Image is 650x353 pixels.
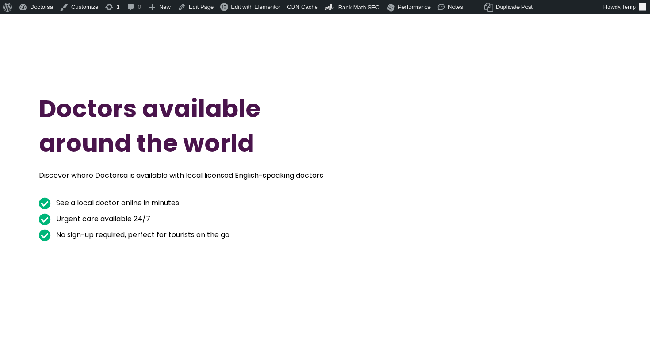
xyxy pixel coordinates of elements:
span: Temp [622,4,636,10]
span: See a local doctor online in minutes [54,197,179,209]
span: Rank Math SEO [338,4,380,11]
span: Urgent care available 24/7 [54,213,150,225]
span: Edit with Elementor [231,4,280,10]
span: No sign-up required, perfect for tourists on the go [54,229,229,241]
h1: Doctors available around the world [39,92,330,161]
p: Discover where Doctorsa is available with local licensed English-speaking doctors [39,169,525,182]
